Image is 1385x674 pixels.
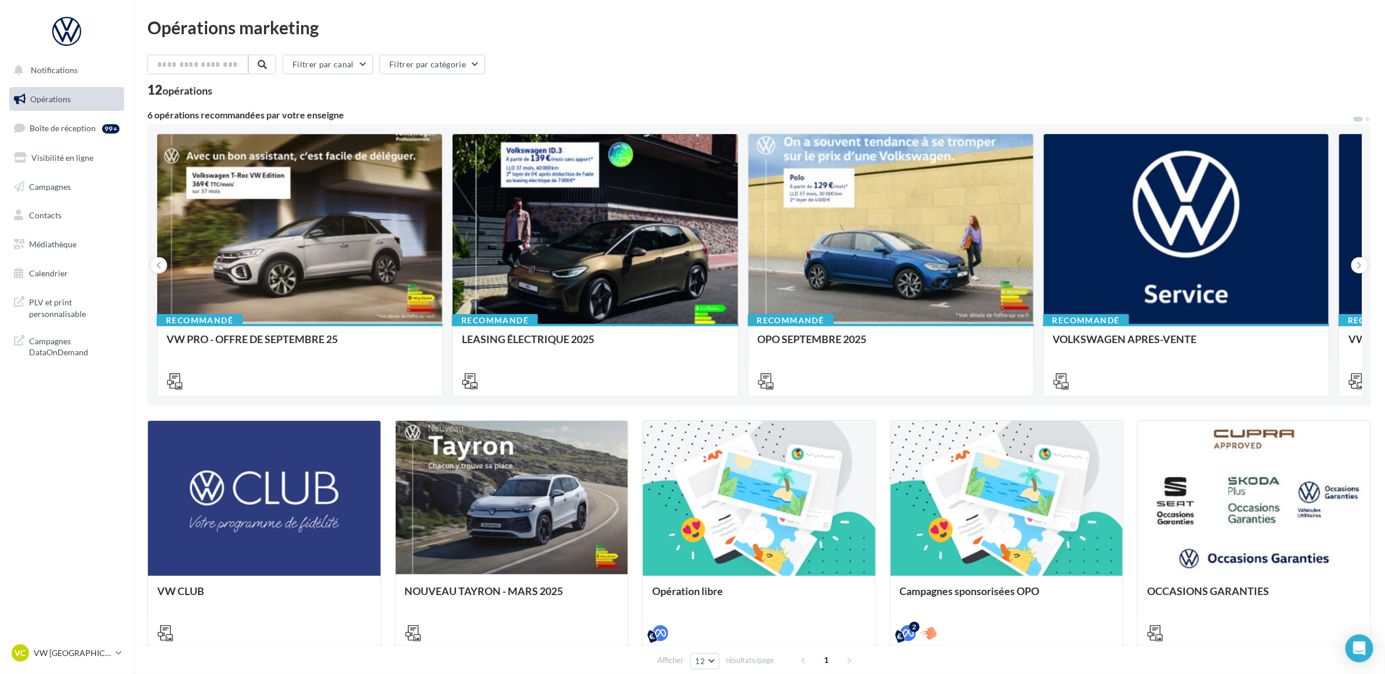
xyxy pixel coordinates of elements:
span: Notifications [31,65,78,75]
span: 1 [817,651,836,669]
div: VW CLUB [157,585,371,608]
div: 12 [147,84,212,96]
button: Filtrer par catégorie [379,55,485,74]
span: résultats/page [726,655,774,666]
div: VOLKSWAGEN APRES-VENTE [1053,333,1319,356]
span: VC [15,647,26,659]
div: Campagnes sponsorisées OPO [900,585,1114,608]
a: Visibilité en ligne [7,146,126,170]
span: Médiathèque [29,239,77,249]
div: 6 opérations recommandées par votre enseigne [147,110,1353,120]
a: VC VW [GEOGRAPHIC_DATA] [9,642,124,664]
div: VW PRO - OFFRE DE SEPTEMBRE 25 [167,333,433,356]
span: Opérations [30,94,71,104]
button: Filtrer par canal [283,55,373,74]
span: PLV et print personnalisable [29,294,120,319]
div: 2 [909,622,920,632]
div: NOUVEAU TAYRON - MARS 2025 [405,585,619,608]
div: 99+ [102,124,120,134]
a: Calendrier [7,261,126,286]
div: Recommandé [1043,314,1129,327]
div: LEASING ÉLECTRIQUE 2025 [462,333,728,356]
div: OCCASIONS GARANTIES [1147,585,1361,608]
a: Campagnes DataOnDemand [7,329,126,363]
div: OPO SEPTEMBRE 2025 [758,333,1024,356]
span: 12 [696,657,706,666]
div: Opérations marketing [147,19,1371,36]
button: Notifications [7,58,122,82]
span: Afficher [658,655,684,666]
a: Médiathèque [7,232,126,257]
span: Visibilité en ligne [31,153,93,163]
div: Recommandé [452,314,538,327]
a: Boîte de réception99+ [7,116,126,140]
a: Contacts [7,203,126,228]
span: Campagnes [29,181,71,191]
div: Recommandé [157,314,243,327]
span: Campagnes DataOnDemand [29,333,120,358]
a: PLV et print personnalisable [7,290,126,324]
a: Campagnes [7,175,126,199]
a: Opérations [7,87,126,111]
div: opérations [162,85,212,96]
button: 12 [690,653,720,669]
span: Contacts [29,210,62,220]
span: Boîte de réception [30,123,96,133]
div: Open Intercom Messenger [1346,635,1373,662]
span: Calendrier [29,268,68,278]
p: VW [GEOGRAPHIC_DATA] [34,647,111,659]
div: Recommandé [748,314,834,327]
div: Opération libre [652,585,866,608]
